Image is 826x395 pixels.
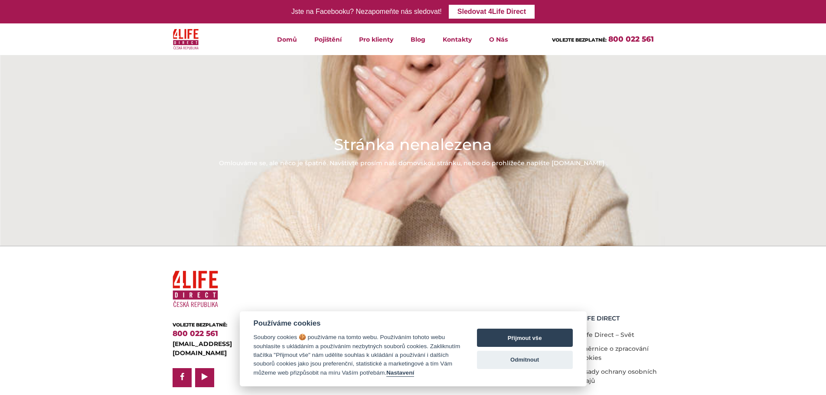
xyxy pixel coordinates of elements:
a: Kontakty [434,23,480,55]
div: Jste na Facebooku? Nezapomeňte nás sledovat! [291,6,442,18]
a: 4Life Direct – Svět [578,331,634,339]
div: VOLEJTE BEZPLATNĚ: [173,321,283,329]
span: VOLEJTE BEZPLATNĚ: [552,37,607,43]
a: 800 022 561 [608,35,654,43]
img: 4Life Direct Česká republika logo [173,27,199,52]
a: [EMAIL_ADDRESS][DOMAIN_NAME] [173,340,232,357]
div: Omlouváme se, ale něco je špatně. Navštivte prosím naši domovskou stránku, nebo do prohlížeče nap... [219,159,607,168]
a: Sledovat 4Life Direct [449,5,535,19]
img: 4Life Direct Česká republika logo [173,267,218,311]
a: Směrnice o zpracování cookies [578,345,649,362]
div: Používáme cookies [254,319,460,328]
button: Nastavení [386,369,414,377]
h1: Stránka nenalezena [219,134,607,155]
a: Zásady ochrany osobních údajů [578,368,657,385]
button: Odmítnout [477,351,573,369]
button: Přijmout vše [477,329,573,347]
div: Soubory cookies 🍪 používáme na tomto webu. Používáním tohoto webu souhlasíte s ukládáním a použív... [254,333,460,377]
a: Blog [402,23,434,55]
h5: 4LIFE DIRECT [578,315,660,322]
a: 800 022 561 [173,329,218,338]
a: Domů [268,23,306,55]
